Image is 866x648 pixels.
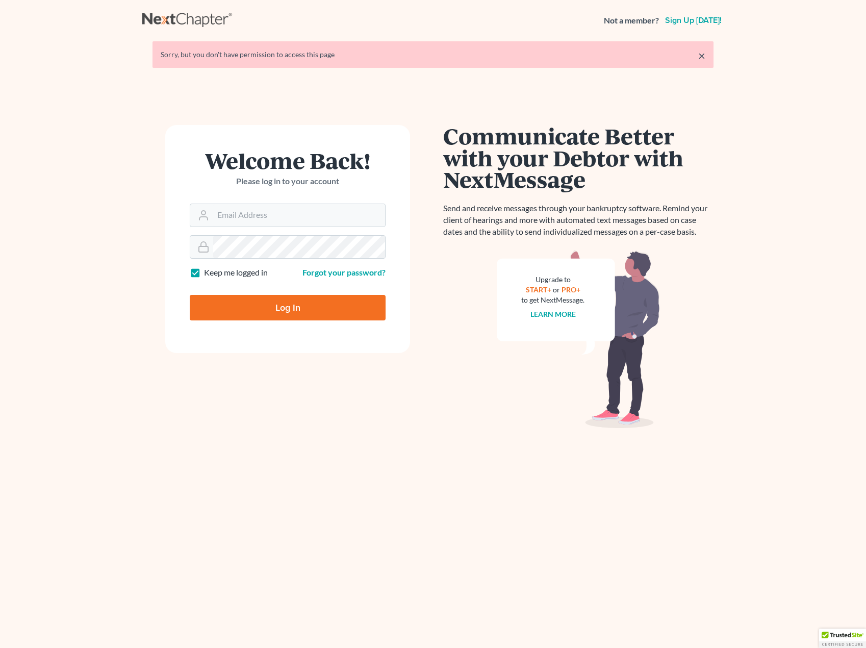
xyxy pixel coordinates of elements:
[302,267,386,277] a: Forgot your password?
[553,285,560,294] span: or
[443,125,714,190] h1: Communicate Better with your Debtor with NextMessage
[161,49,705,60] div: Sorry, but you don't have permission to access this page
[521,295,584,305] div: to get NextMessage.
[526,285,551,294] a: START+
[443,203,714,238] p: Send and receive messages through your bankruptcy software. Remind your client of hearings and mo...
[521,275,584,285] div: Upgrade to
[190,149,386,171] h1: Welcome Back!
[604,15,659,27] strong: Not a member?
[663,16,724,24] a: Sign up [DATE]!
[190,176,386,187] p: Please log in to your account
[819,629,866,648] div: TrustedSite Certified
[497,250,660,429] img: nextmessage_bg-59042aed3d76b12b5cd301f8e5b87938c9018125f34e5fa2b7a6b67550977c72.svg
[698,49,705,62] a: ×
[204,267,268,279] label: Keep me logged in
[562,285,580,294] a: PRO+
[190,295,386,320] input: Log In
[213,204,385,227] input: Email Address
[530,310,576,318] a: Learn more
